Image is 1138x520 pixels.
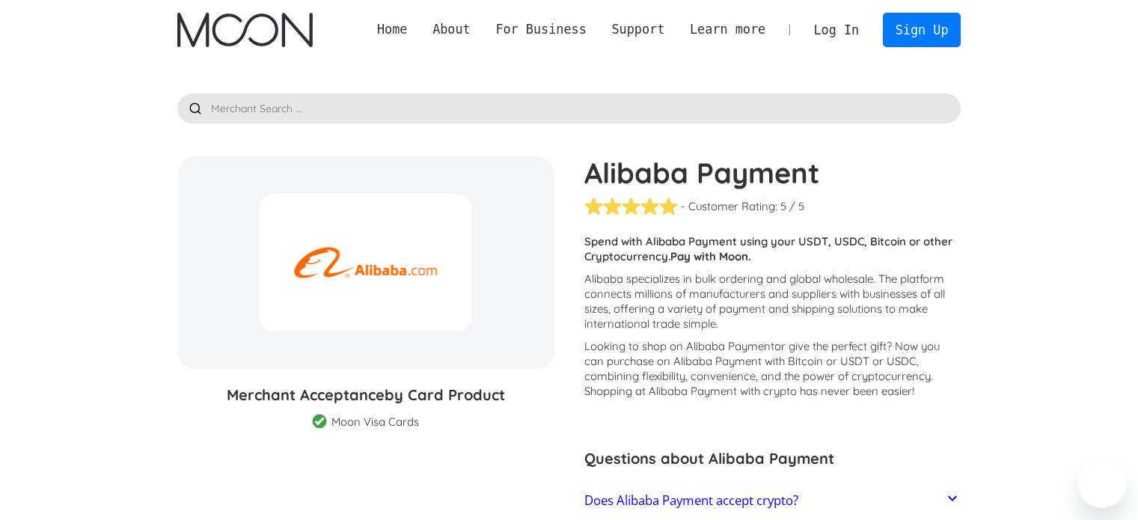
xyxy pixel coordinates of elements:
[801,13,872,46] a: Log In
[584,339,961,399] p: Looking to shop on Alibaba Payment ? Now you can purchase on Alibaba Payment with Bitcoin or USDT...
[584,493,798,508] h2: Does Alibaba Payment accept crypto?
[385,385,505,404] span: by Card Product
[883,13,961,46] a: Sign Up
[1078,460,1126,508] iframe: Przycisk umożliwiający otwarcie okna komunikatora
[789,199,804,214] div: / 5
[495,20,586,39] div: For Business
[584,156,961,189] h1: Alibaba Payment
[432,20,471,39] div: About
[177,13,313,47] img: Moon Logo
[331,415,419,429] div: Moon Visa Cards
[677,20,778,39] div: Learn more
[483,20,599,39] div: For Business
[177,94,961,123] input: Merchant Search ...
[599,20,677,39] div: Support
[780,199,786,214] div: 5
[420,20,483,39] div: About
[584,272,961,331] p: Alibaba specializes in bulk ordering and global wholesale. The platform connects millions of manu...
[690,20,765,39] div: Learn more
[584,234,961,264] p: Spend with Alibaba Payment using your USDT, USDC, Bitcoin or other Cryptocurrency.
[364,20,420,39] a: Home
[681,199,777,214] div: - Customer Rating:
[670,249,751,263] strong: Pay with Moon.
[177,13,313,47] a: home
[611,20,664,39] div: Support
[774,339,887,353] span: or give the perfect gift
[177,384,554,406] h3: Merchant Acceptance
[584,447,961,470] h3: Questions about Alibaba Payment
[584,485,961,516] a: Does Alibaba Payment accept crypto?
